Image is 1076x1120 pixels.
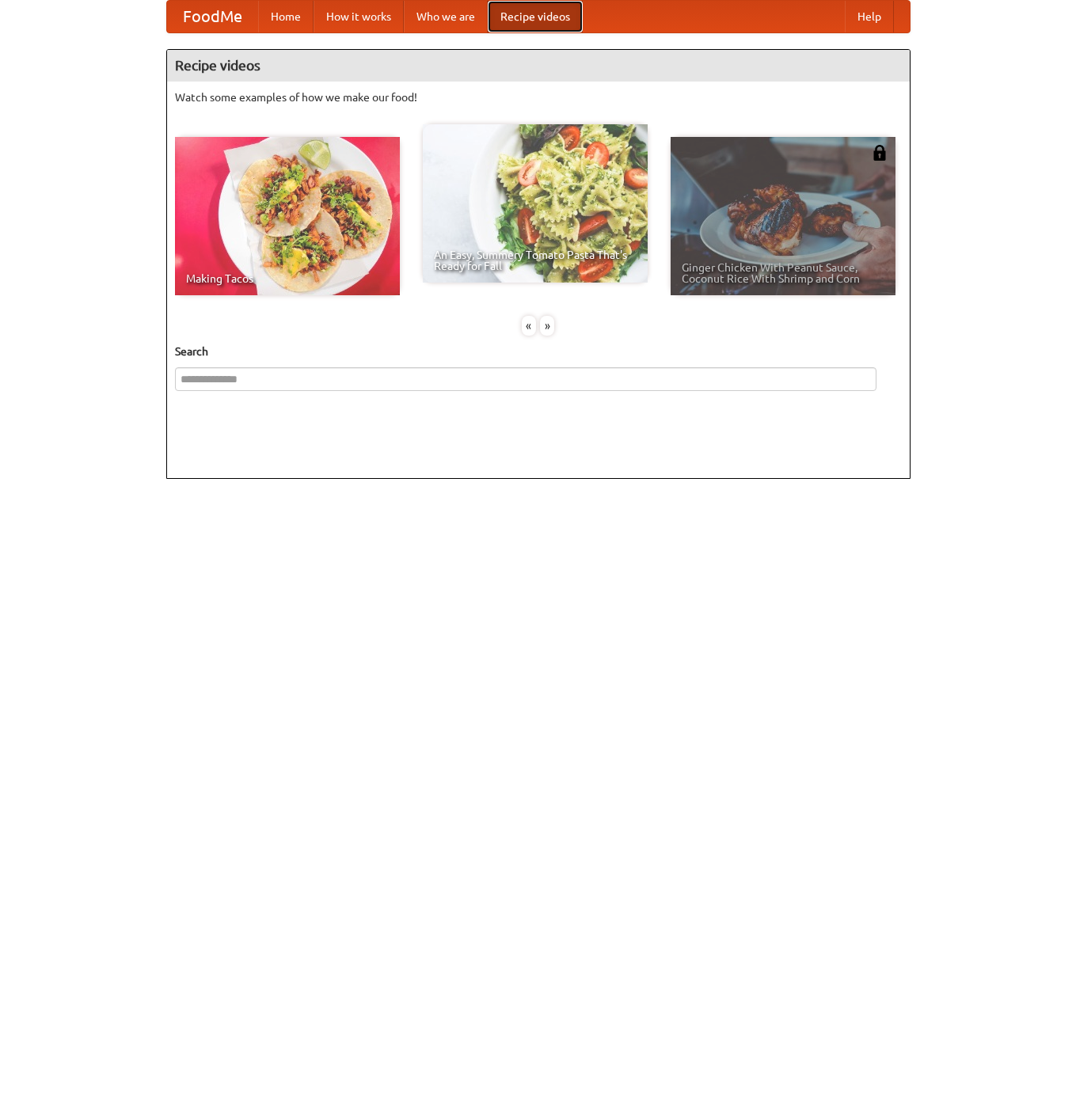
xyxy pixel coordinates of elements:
span: Making Tacos [186,273,389,284]
a: An Easy, Summery Tomato Pasta That's Ready for Fall [423,124,648,283]
p: Watch some examples of how we make our food! [175,89,902,105]
div: » [540,316,554,336]
a: Home [258,1,314,32]
a: Recipe videos [488,1,583,32]
img: 483408.png [872,145,888,161]
span: An Easy, Summery Tomato Pasta That's Ready for Fall [434,249,637,271]
a: FoodMe [167,1,258,32]
a: Who we are [404,1,488,32]
a: How it works [314,1,404,32]
div: « [522,316,536,336]
h4: Recipe videos [167,50,910,82]
a: Making Tacos [175,137,400,295]
h5: Search [175,344,902,359]
a: Help [845,1,894,32]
